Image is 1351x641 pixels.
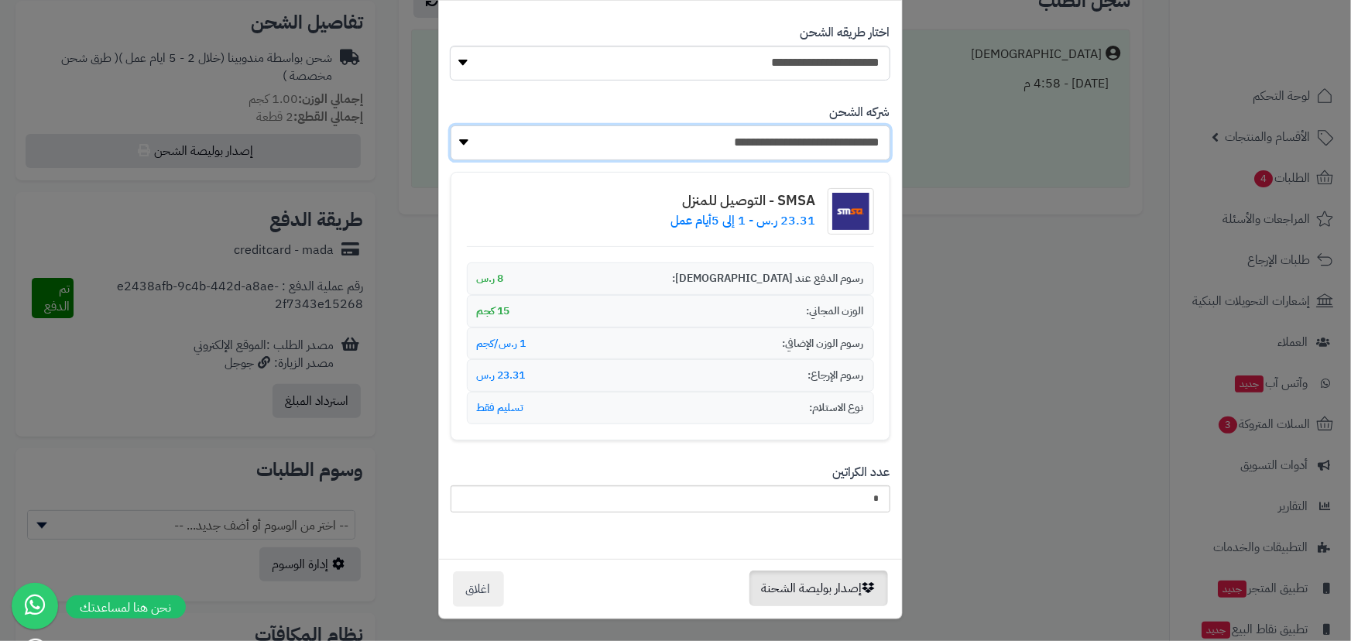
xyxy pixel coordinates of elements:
[477,336,526,351] span: 1 ر.س/كجم
[477,271,504,286] span: 8 ر.س
[673,271,864,286] span: رسوم الدفع عند [DEMOGRAPHIC_DATA]:
[453,571,504,607] button: اغلاق
[808,368,864,383] span: رسوم الإرجاع:
[749,571,888,606] button: إصدار بوليصة الشحنة
[477,303,510,319] span: 15 كجم
[833,464,890,482] label: عدد الكراتين
[810,400,864,416] span: نوع الاستلام:
[807,303,864,319] span: الوزن المجاني:
[830,104,890,122] label: شركه الشحن
[783,336,864,351] span: رسوم الوزن الإضافي:
[477,400,524,416] span: تسليم فقط
[477,368,526,383] span: 23.31 ر.س
[828,188,874,235] img: شعار شركة الشحن
[671,193,816,208] h4: SMSA - التوصيل للمنزل
[801,24,890,42] label: اختار طريقه الشحن
[671,212,816,230] p: 23.31 ر.س - 1 إلى 5أيام عمل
